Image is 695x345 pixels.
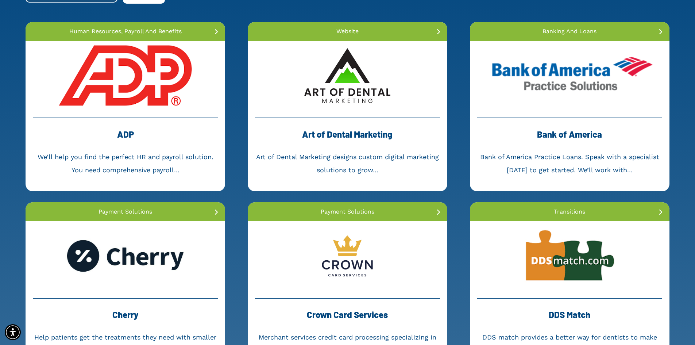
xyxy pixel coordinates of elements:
[33,126,218,150] div: ADP
[255,306,440,331] div: Crown Card Services
[33,306,218,331] div: Cherry
[255,150,440,177] div: Art of Dental Marketing designs custom digital marketing solutions to grow...
[477,150,662,177] div: Bank of America Practice Loans. Speak with a specialist [DATE] to get started. We’ll work with...
[5,324,21,340] div: Accessibility Menu
[477,306,662,331] div: DDS Match
[33,150,218,177] div: We’ll help you find the perfect HR and payroll solution. You need comprehensive payroll...
[477,126,662,150] div: Bank of America
[255,126,440,150] div: Art of Dental Marketing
